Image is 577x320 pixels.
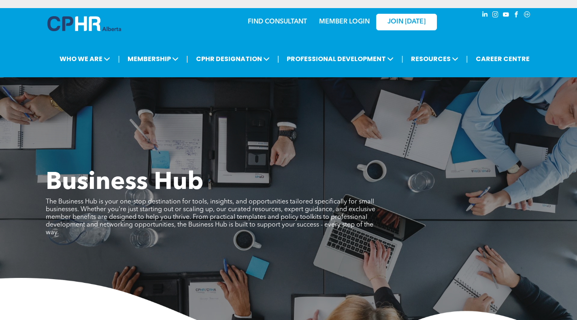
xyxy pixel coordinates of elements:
[512,10,521,21] a: facebook
[186,51,188,67] li: |
[401,51,403,67] li: |
[57,51,113,66] span: WHO WE ARE
[284,51,396,66] span: PROFESSIONAL DEVELOPMENT
[46,199,375,236] span: The Business Hub is your one-stop destination for tools, insights, and opportunities tailored spe...
[319,19,370,25] a: MEMBER LOGIN
[466,51,468,67] li: |
[376,14,437,30] a: JOIN [DATE]
[491,10,500,21] a: instagram
[125,51,181,66] span: MEMBERSHIP
[277,51,279,67] li: |
[473,51,532,66] a: CAREER CENTRE
[409,51,461,66] span: RESOURCES
[502,10,511,21] a: youtube
[481,10,490,21] a: linkedin
[523,10,532,21] a: Social network
[248,19,307,25] a: FIND CONSULTANT
[194,51,272,66] span: CPHR DESIGNATION
[388,18,426,26] span: JOIN [DATE]
[47,16,121,31] img: A blue and white logo for cp alberta
[46,171,204,195] span: Business Hub
[118,51,120,67] li: |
